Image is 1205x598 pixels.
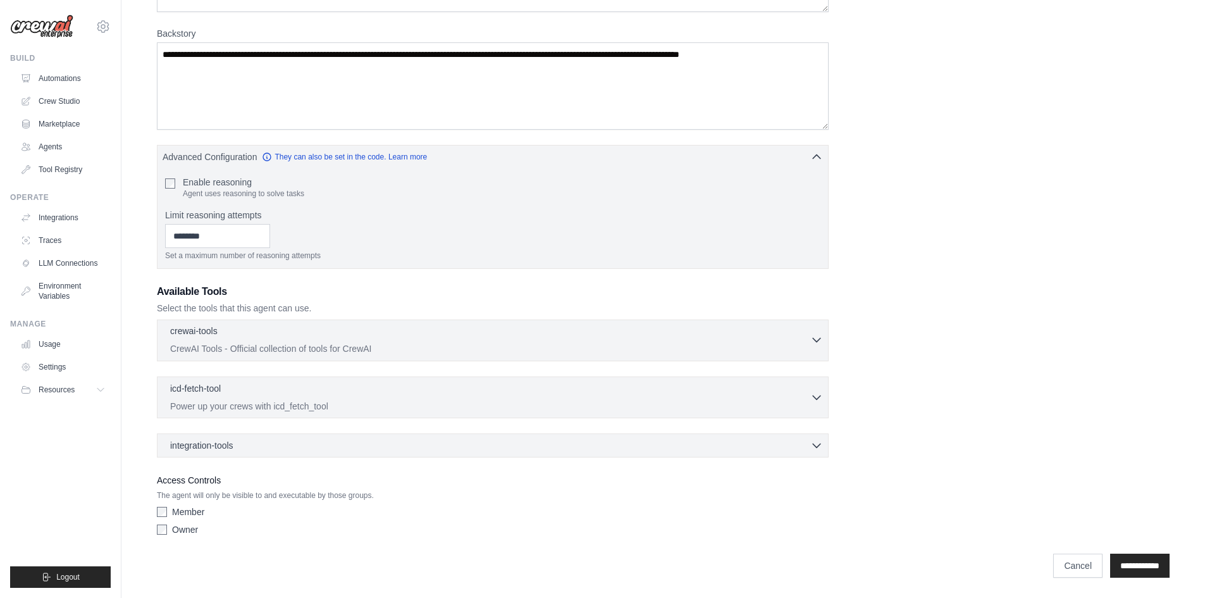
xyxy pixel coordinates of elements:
p: icd-fetch-tool [170,382,221,395]
div: Build [10,53,111,63]
a: LLM Connections [15,253,111,273]
button: Resources [15,380,111,400]
p: Power up your crews with icd_fetch_tool [170,400,810,413]
label: Owner [172,523,198,536]
button: icd-fetch-tool Power up your crews with icd_fetch_tool [163,382,823,413]
img: Logo [10,15,73,39]
label: Enable reasoning [183,176,304,189]
p: The agent will only be visible to and executable by those groups. [157,490,829,501]
span: Logout [56,572,80,582]
a: Environment Variables [15,276,111,306]
p: crewai-tools [170,325,218,337]
button: Logout [10,566,111,588]
label: Access Controls [157,473,829,488]
span: Resources [39,385,75,395]
a: They can also be set in the code. Learn more [262,152,427,162]
button: crewai-tools CrewAI Tools - Official collection of tools for CrewAI [163,325,823,355]
a: Tool Registry [15,159,111,180]
span: integration-tools [170,439,233,452]
a: Agents [15,137,111,157]
label: Member [172,506,204,518]
div: Manage [10,319,111,329]
a: Marketplace [15,114,111,134]
a: Automations [15,68,111,89]
button: Advanced Configuration They can also be set in the code. Learn more [158,146,828,168]
p: Agent uses reasoning to solve tasks [183,189,304,199]
button: integration-tools [163,439,823,452]
a: Usage [15,334,111,354]
p: Set a maximum number of reasoning attempts [165,251,820,261]
label: Backstory [157,27,829,40]
div: Operate [10,192,111,202]
a: Crew Studio [15,91,111,111]
span: Advanced Configuration [163,151,257,163]
label: Limit reasoning attempts [165,209,820,221]
p: Select the tools that this agent can use. [157,302,829,315]
p: CrewAI Tools - Official collection of tools for CrewAI [170,342,810,355]
a: Traces [15,230,111,251]
a: Cancel [1053,554,1103,578]
a: Settings [15,357,111,377]
a: Integrations [15,208,111,228]
h3: Available Tools [157,284,829,299]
